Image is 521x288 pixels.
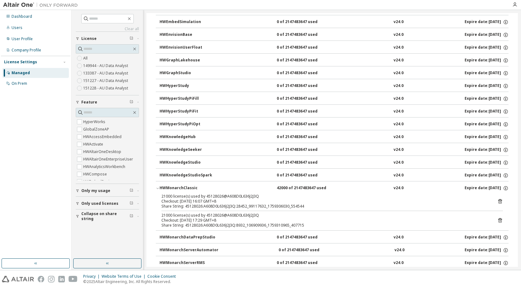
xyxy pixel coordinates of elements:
button: HWHyperStudyPiOpt0 of 2147483647 usedv24.0Expire date:[DATE] [160,118,509,131]
div: v24.0 [394,45,404,50]
div: Privacy [83,274,102,279]
div: 0 of 2147483647 used [277,260,333,266]
label: 151228 - AU Data Analyst [83,84,129,92]
button: HWMonarchServerRMS0 of 2147483647 usedv24.0Expire date:[DATE] [160,256,509,270]
span: Clear filter [130,214,133,219]
div: Expire date: [DATE] [465,70,509,76]
div: v24.0 [394,122,404,127]
button: HWMonarchClassic42000 of 2147483647 usedv24.0Expire date:[DATE] [156,181,509,195]
a: Clear all [76,26,139,31]
div: Expire date: [DATE] [465,96,509,102]
img: Altair One [3,2,81,8]
button: Collapse on share string [76,209,139,223]
button: License [76,32,139,46]
label: All [83,55,89,62]
div: HWHyperStudyPiFit [160,109,216,114]
button: HWGraphStudio0 of 2147483647 usedv24.0Expire date:[DATE] [160,66,509,80]
div: 0 of 2147483647 used [279,247,335,253]
div: HWMonarchClassic [160,185,216,191]
label: 149944 - AU Data Analyst [83,62,129,70]
button: Feature [76,95,139,109]
div: v24.0 [394,235,404,240]
div: Expire date: [DATE] [465,185,509,191]
div: 21000 license(s) used by 45128026@A608D0L636J2J3Q [161,213,488,218]
div: Expire date: [DATE] [465,45,509,50]
div: v24.0 [394,160,404,166]
button: HWKnowledgeStudioSpark0 of 2147483647 usedv24.0Expire date:[DATE] [160,169,509,182]
div: HWMonarchServerAutomator [160,247,218,253]
span: License [81,36,97,41]
div: HWGraphLakehouse [160,58,216,63]
label: HyperWorks [83,118,107,126]
div: v24.0 [394,147,404,153]
span: Only my usage [81,188,110,193]
button: HWEnvisionUserFloat0 of 2147483647 usedv24.0Expire date:[DATE] [160,41,509,55]
div: v24.0 [394,70,404,76]
div: 0 of 2147483647 used [277,235,333,240]
div: HWGraphStudio [160,70,216,76]
div: HWMonarchDataPrepStudio [160,235,216,240]
div: 0 of 2147483647 used [277,147,333,153]
div: Website Terms of Use [102,274,147,279]
div: v24.0 [394,83,404,89]
button: HWKnowledgeStudio0 of 2147483647 usedv24.0Expire date:[DATE] [160,156,509,170]
span: Collapse on share string [81,211,130,221]
div: v24.0 [394,260,404,266]
div: Dashboard [12,14,32,19]
span: Feature [81,100,97,105]
div: Share String: 45128026:A608D0L636J2J3Q:8932_106909936_1759310965_407715 [161,223,488,228]
img: linkedin.svg [58,276,65,282]
div: v24.0 [394,134,404,140]
div: Expire date: [DATE] [465,173,509,178]
div: 0 of 2147483647 used [277,58,333,63]
span: Clear filter [130,100,133,105]
button: HWHyperStudyPiFit0 of 2147483647 usedv24.0Expire date:[DATE] [160,105,509,118]
button: Only my usage [76,184,139,198]
div: HWKnowledgeHub [160,134,216,140]
div: HWEnvisionBase [160,32,216,38]
button: Only used licenses [76,197,139,210]
button: HWEmbedSimulation0 of 2147483647 usedv24.0Expire date:[DATE] [160,15,509,29]
div: 0 of 2147483647 used [277,45,333,50]
div: Expire date: [DATE] [465,122,509,127]
div: 0 of 2147483647 used [277,109,333,114]
div: Expire date: [DATE] [465,235,509,240]
div: Expire date: [DATE] [465,160,509,166]
div: HWKnowledgeStudio [160,160,216,166]
label: HWEmbedBasic [83,178,112,185]
div: HWHyperStudyPiOpt [160,122,216,127]
img: youtube.svg [69,276,78,282]
div: Company Profile [12,48,41,53]
div: v24.0 [394,247,404,253]
button: HWKnowledgeHub0 of 2147483647 usedv24.0Expire date:[DATE] [160,130,509,144]
div: HWHyperStudy [160,83,216,89]
span: Clear filter [130,201,133,206]
div: v24.0 [394,109,404,114]
label: HWAccessEmbedded [83,133,123,141]
label: HWAltairOneDesktop [83,148,122,156]
div: HWMonarchServerRMS [160,260,216,266]
span: Clear filter [130,188,133,193]
span: Clear filter [130,36,133,41]
div: 0 of 2147483647 used [277,32,333,38]
div: Expire date: [DATE] [465,109,509,114]
div: Expire date: [DATE] [465,19,509,25]
div: v24.0 [394,32,404,38]
img: instagram.svg [48,276,55,282]
button: HWHyperStudyPiFill0 of 2147483647 usedv24.0Expire date:[DATE] [160,92,509,106]
div: Users [12,25,22,30]
label: HWAnalyticsWorkbench [83,163,127,170]
img: altair_logo.svg [2,276,34,282]
label: 151227 - AU Data Analyst [83,77,129,84]
div: Expire date: [DATE] [465,83,509,89]
div: v24.0 [394,19,404,25]
div: Expire date: [DATE] [465,134,509,140]
div: 0 of 2147483647 used [277,173,333,178]
button: HWMonarchServerAutomator0 of 2147483647 usedv24.0Expire date:[DATE] [160,243,509,257]
button: HWEnvisionBase0 of 2147483647 usedv24.0Expire date:[DATE] [160,28,509,42]
div: v24.0 [394,173,404,178]
div: v24.0 [394,185,404,191]
div: 0 of 2147483647 used [277,96,333,102]
p: © 2025 Altair Engineering, Inc. All Rights Reserved. [83,279,179,284]
div: v24.0 [394,58,404,63]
